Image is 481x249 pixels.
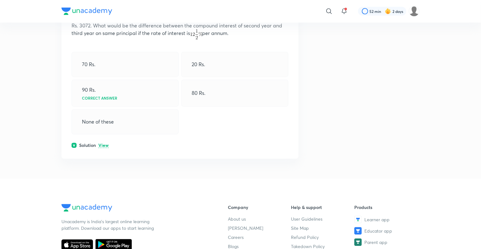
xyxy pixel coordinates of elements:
p: The simple interest accrued on a sum of certain principal [DATE] at the rate of 12% per year is R... [72,14,288,40]
a: Company Logo [61,204,208,213]
img: Company Logo [61,8,112,15]
p: 90 Rs. [82,86,96,94]
img: Learner app [354,216,362,223]
p: 20 Rs. [192,61,205,68]
img: streak [385,8,391,14]
a: [PERSON_NAME] [228,225,291,232]
span: Learner app [364,217,390,223]
h6: Company [228,204,291,211]
span: Careers [228,234,244,241]
a: Careers [228,234,291,241]
a: Learner app [354,216,418,223]
img: 12 \frac{1}{2} \% [190,29,202,40]
a: About us [228,216,291,223]
img: Educator app [354,227,362,235]
a: Educator app [354,227,418,235]
img: Parent app [354,239,362,246]
p: 70 Rs. [82,61,96,68]
p: Unacademy is India’s largest online learning platform. Download our apps to start learning [61,218,156,232]
p: 80 Rs. [192,90,206,97]
img: shruti garg [409,6,420,17]
h6: Solution [79,142,96,149]
h6: Products [354,204,418,211]
span: Parent app [364,239,387,246]
a: User Guidelines [291,216,355,223]
a: Parent app [354,239,418,246]
h6: Help & support [291,204,355,211]
span: Educator app [364,228,392,235]
a: Refund Policy [291,234,355,241]
p: None of these [82,118,114,126]
img: solution.svg [72,143,77,148]
p: View [98,143,109,148]
p: Correct answer [82,96,117,100]
a: Site Map [291,225,355,232]
img: Company Logo [61,204,112,212]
